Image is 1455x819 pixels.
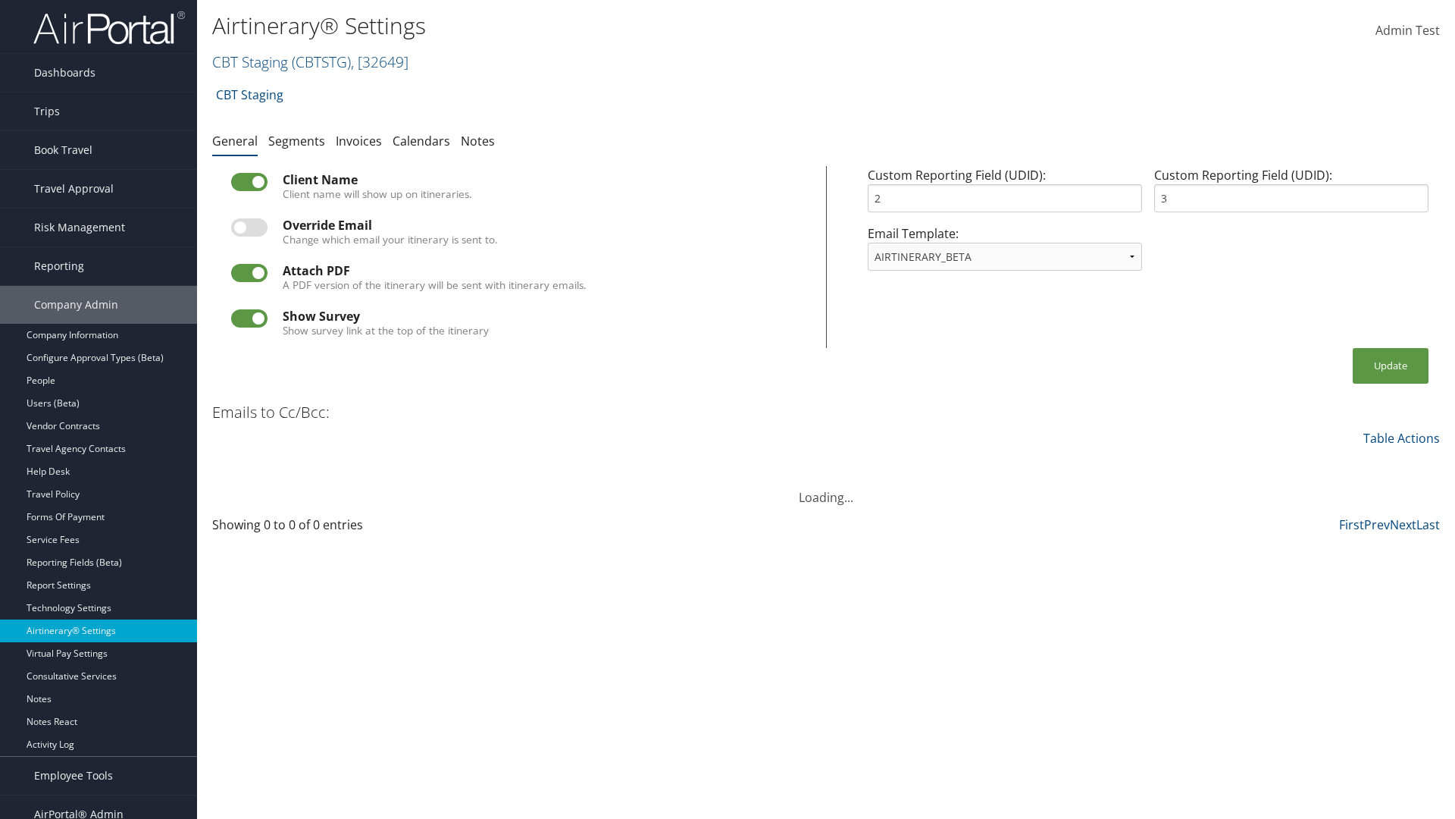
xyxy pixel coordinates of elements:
span: Trips [34,93,60,130]
button: Update [1353,348,1428,384]
span: Travel Approval [34,170,114,208]
a: Prev [1364,516,1390,533]
a: CBT Staging [212,52,408,72]
a: Notes [461,133,495,149]
span: , [ 32649 ] [351,52,408,72]
a: Last [1416,516,1440,533]
img: airportal-logo.png [33,10,185,45]
div: Show Survey [283,309,807,323]
div: Custom Reporting Field (UDID): [862,166,1148,224]
span: Dashboards [34,54,95,92]
a: General [212,133,258,149]
div: Custom Reporting Field (UDID): [1148,166,1435,224]
a: Next [1390,516,1416,533]
a: Segments [268,133,325,149]
div: Showing 0 to 0 of 0 entries [212,516,510,541]
span: Employee Tools [34,757,113,795]
h1: Airtinerary® Settings [212,10,1031,42]
a: Invoices [336,133,382,149]
span: Book Travel [34,131,92,169]
a: CBT Staging [216,80,283,110]
span: Reporting [34,247,84,285]
label: A PDF version of the itinerary will be sent with itinerary emails. [283,278,587,293]
span: Admin Test [1375,22,1440,39]
h3: Emails to Cc/Bcc: [212,402,330,423]
div: Client Name [283,173,807,187]
span: Company Admin [34,286,118,324]
div: Email Template: [862,224,1148,283]
label: Change which email your itinerary is sent to. [283,232,498,247]
a: First [1339,516,1364,533]
label: Client name will show up on itineraries. [283,187,472,202]
a: Admin Test [1375,8,1440,55]
a: Table Actions [1363,430,1440,447]
div: Override Email [283,218,807,232]
div: Attach PDF [283,264,807,278]
span: Risk Management [34,209,125,246]
div: Loading... [212,470,1440,507]
label: Show survey link at the top of the itinerary [283,323,489,338]
span: ( CBTSTG ) [292,52,351,72]
a: Calendars [393,133,450,149]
